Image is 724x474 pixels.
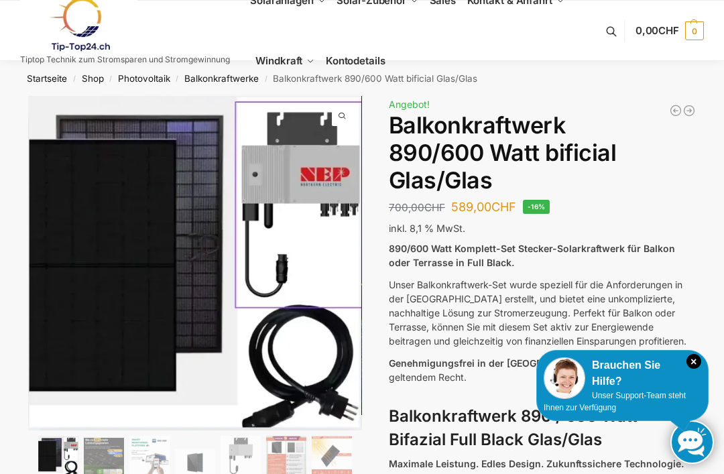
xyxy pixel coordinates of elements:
span: Unser Support-Team steht Ihnen zur Verfügung [544,391,686,412]
div: Brauchen Sie Hilfe? [544,357,701,390]
strong: Maximale Leistung. Edles Design. Zukunftssichere Technologie. [389,458,684,469]
span: CHF [491,200,516,214]
bdi: 700,00 [389,201,445,214]
a: Startseite [27,73,67,84]
strong: 890/600 Watt Komplett-Set Stecker-Solarkraftwerk für Balkon oder Terrasse in Full Black. [389,243,675,268]
p: Unser Balkonkraftwerk-Set wurde speziell für die Anforderungen in der [GEOGRAPHIC_DATA] erstellt,... [389,278,696,348]
h1: Balkonkraftwerk 890/600 Watt bificial Glas/Glas [389,112,696,194]
span: Kontodetails [326,54,385,67]
a: Photovoltaik [118,73,170,84]
a: Kontodetails [320,31,391,91]
a: 0,00CHF 0 [636,11,704,51]
bdi: 589,00 [451,200,516,214]
span: CHF [658,24,679,37]
span: 0,00 [636,24,679,37]
span: -16% [523,200,550,214]
i: Schließen [686,354,701,369]
a: Windkraft [250,31,320,91]
span: / [104,74,118,84]
img: Customer service [544,357,585,399]
span: Angebot! [389,99,430,110]
a: 890/600 Watt Solarkraftwerk + 2,7 KW Batteriespeicher Genehmigungsfrei [669,104,682,117]
span: / [170,74,184,84]
span: CHF [424,201,445,214]
span: Genehmigungsfrei in der [GEOGRAPHIC_DATA] [389,357,603,369]
img: Balkonkraftwerk 890/600 Watt bificial Glas/Glas 3 [361,96,695,415]
span: Windkraft [255,54,302,67]
span: – 100 % konform mit geltendem Recht. [389,357,692,383]
p: Tiptop Technik zum Stromsparen und Stromgewinnung [20,56,230,64]
strong: Balkonkraftwerk 890 / 600 Watt – Bifazial Full Black Glas/Glas [389,406,649,449]
a: Balkonkraftwerke [184,73,259,84]
a: Steckerkraftwerk 890/600 Watt, mit Ständer für Terrasse inkl. Lieferung [682,104,696,117]
a: Shop [82,73,104,84]
span: 0 [685,21,704,40]
span: inkl. 8,1 % MwSt. [389,223,465,234]
span: / [67,74,81,84]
